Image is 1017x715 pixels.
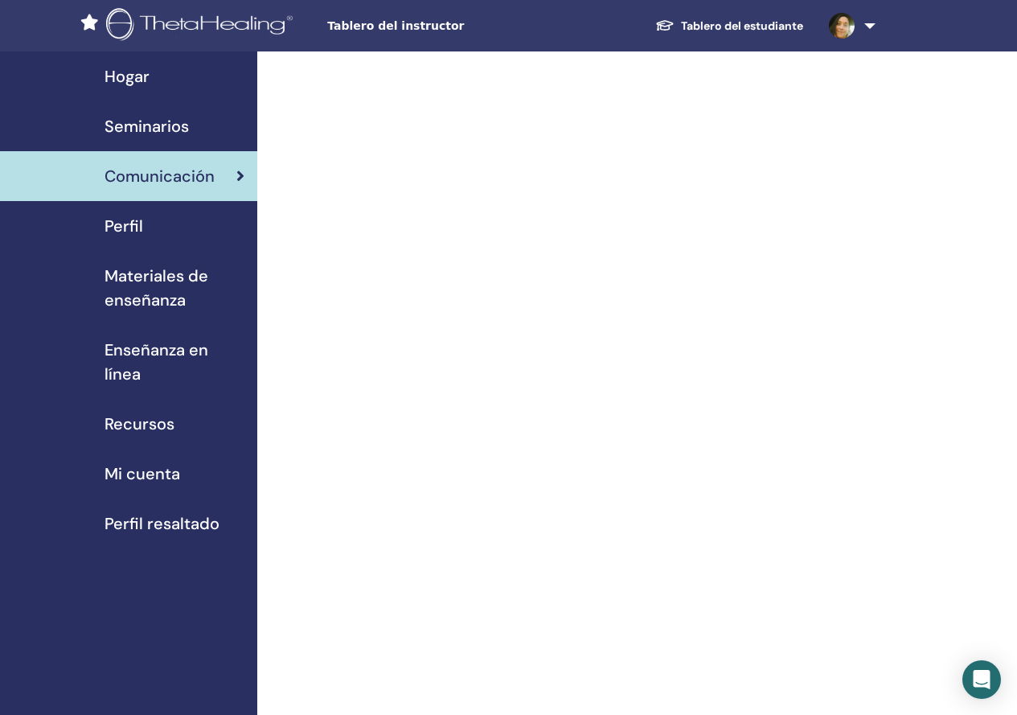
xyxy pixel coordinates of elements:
span: Recursos [105,412,174,436]
span: Perfil resaltado [105,512,219,536]
div: Open Intercom Messenger [962,660,1001,699]
img: default.jpg [829,13,855,39]
img: graduation-cap-white.svg [655,18,675,32]
span: Mi cuenta [105,462,180,486]
img: logo.png [106,8,298,44]
a: Tablero del estudiante [642,11,816,41]
span: Hogar [105,64,150,88]
span: Tablero del instructor [327,18,568,35]
span: Materiales de enseñanza [105,264,244,312]
span: Enseñanza en línea [105,338,244,386]
span: Seminarios [105,114,189,138]
span: Perfil [105,214,143,238]
span: Comunicación [105,164,215,188]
